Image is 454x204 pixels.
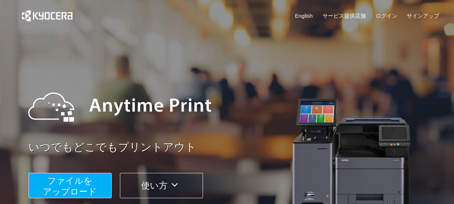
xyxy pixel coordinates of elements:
button: 使い方 [120,173,203,198]
a: ログイン [376,12,397,20]
a: サービス提供店舗 [323,12,366,20]
span: ファイルを ​​アップロード [43,176,97,196]
a: English [295,12,313,20]
a: いつでもどこでもプリントアウト [29,140,444,155]
a: サインアップ [407,12,439,20]
button: ファイルを​​アップロード [29,173,112,198]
